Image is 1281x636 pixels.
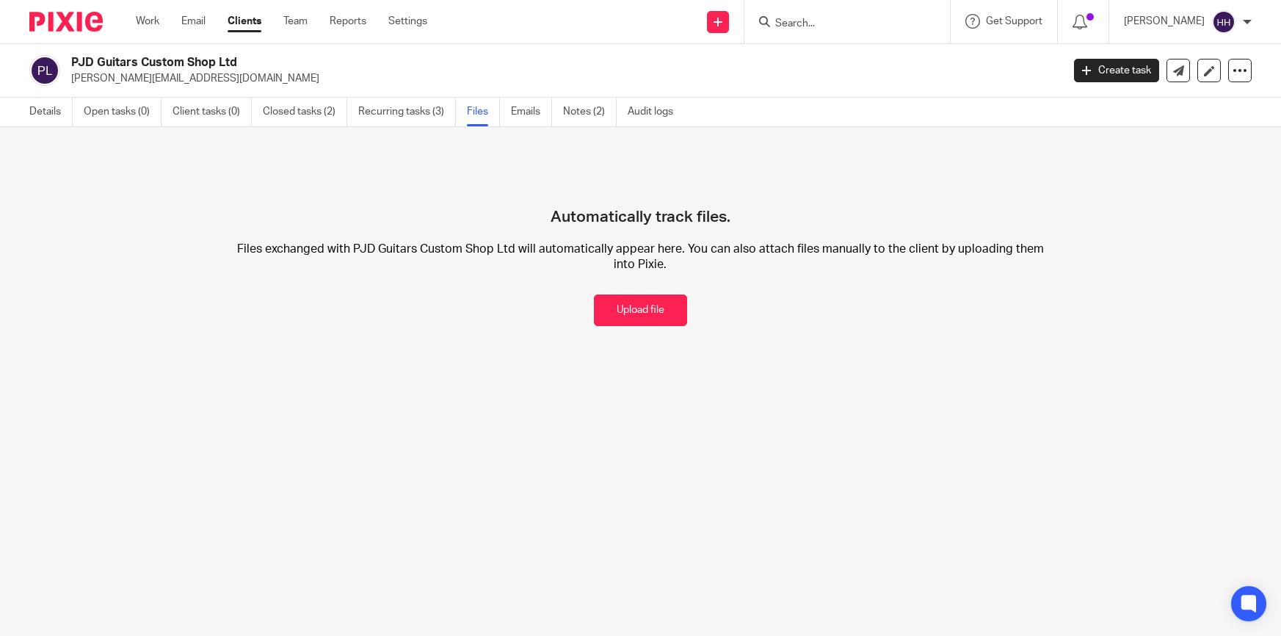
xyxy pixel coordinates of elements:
[71,71,1052,86] p: [PERSON_NAME][EMAIL_ADDRESS][DOMAIN_NAME]
[467,98,500,126] a: Files
[774,18,906,31] input: Search
[71,55,856,71] h2: PJD Guitars Custom Shop Ltd
[173,98,252,126] a: Client tasks (0)
[628,98,684,126] a: Audit logs
[283,14,308,29] a: Team
[263,98,347,126] a: Closed tasks (2)
[330,14,366,29] a: Reports
[84,98,162,126] a: Open tasks (0)
[358,98,456,126] a: Recurring tasks (3)
[29,98,73,126] a: Details
[181,14,206,29] a: Email
[228,14,261,29] a: Clients
[986,16,1042,26] span: Get Support
[511,98,552,126] a: Emails
[29,12,103,32] img: Pixie
[136,14,159,29] a: Work
[29,55,60,86] img: svg%3E
[594,294,687,326] button: Upload file
[1212,10,1235,34] img: svg%3E
[1074,59,1159,82] a: Create task
[1124,14,1205,29] p: [PERSON_NAME]
[233,242,1048,273] p: Files exchanged with PJD Guitars Custom Shop Ltd will automatically appear here. You can also att...
[388,14,427,29] a: Settings
[563,98,617,126] a: Notes (2)
[551,156,730,227] h4: Automatically track files.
